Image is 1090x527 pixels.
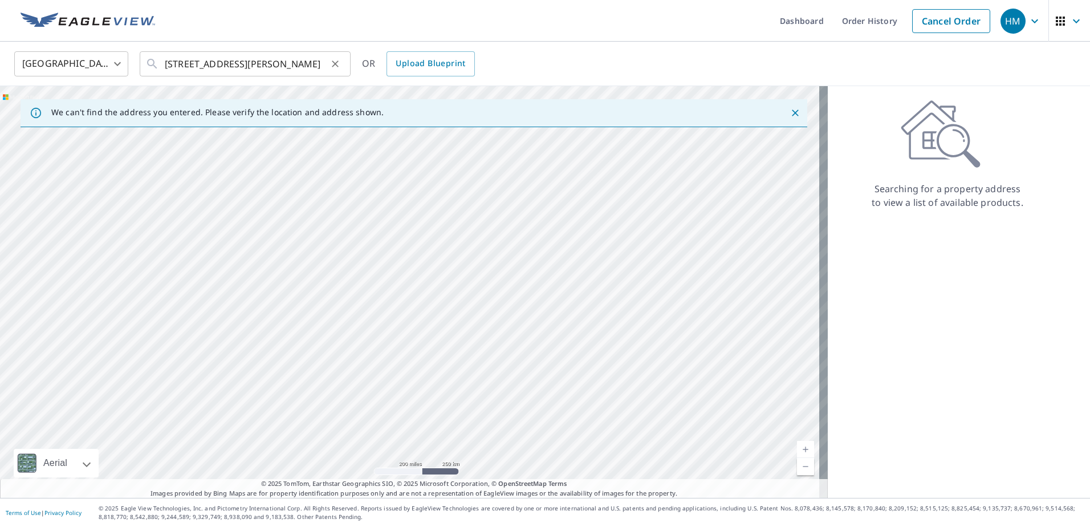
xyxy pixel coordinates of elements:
div: Aerial [40,449,71,477]
div: HM [1000,9,1026,34]
div: Aerial [14,449,99,477]
a: Privacy Policy [44,509,82,517]
p: Searching for a property address to view a list of available products. [871,182,1024,209]
div: OR [362,51,475,76]
input: Search by address or latitude-longitude [165,48,327,80]
div: [GEOGRAPHIC_DATA] [14,48,128,80]
a: Upload Blueprint [387,51,474,76]
p: We can't find the address you entered. Please verify the location and address shown. [51,107,384,117]
p: | [6,509,82,516]
span: © 2025 TomTom, Earthstar Geographics SIO, © 2025 Microsoft Corporation, © [261,479,567,489]
a: Terms of Use [6,509,41,517]
a: Current Level 5, Zoom In [797,441,814,458]
span: Upload Blueprint [396,56,465,71]
a: Current Level 5, Zoom Out [797,458,814,475]
a: Cancel Order [912,9,990,33]
button: Close [788,106,803,120]
button: Clear [327,56,343,72]
a: OpenStreetMap [498,479,546,488]
a: Terms [548,479,567,488]
p: © 2025 Eagle View Technologies, Inc. and Pictometry International Corp. All Rights Reserved. Repo... [99,504,1084,521]
img: EV Logo [21,13,155,30]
